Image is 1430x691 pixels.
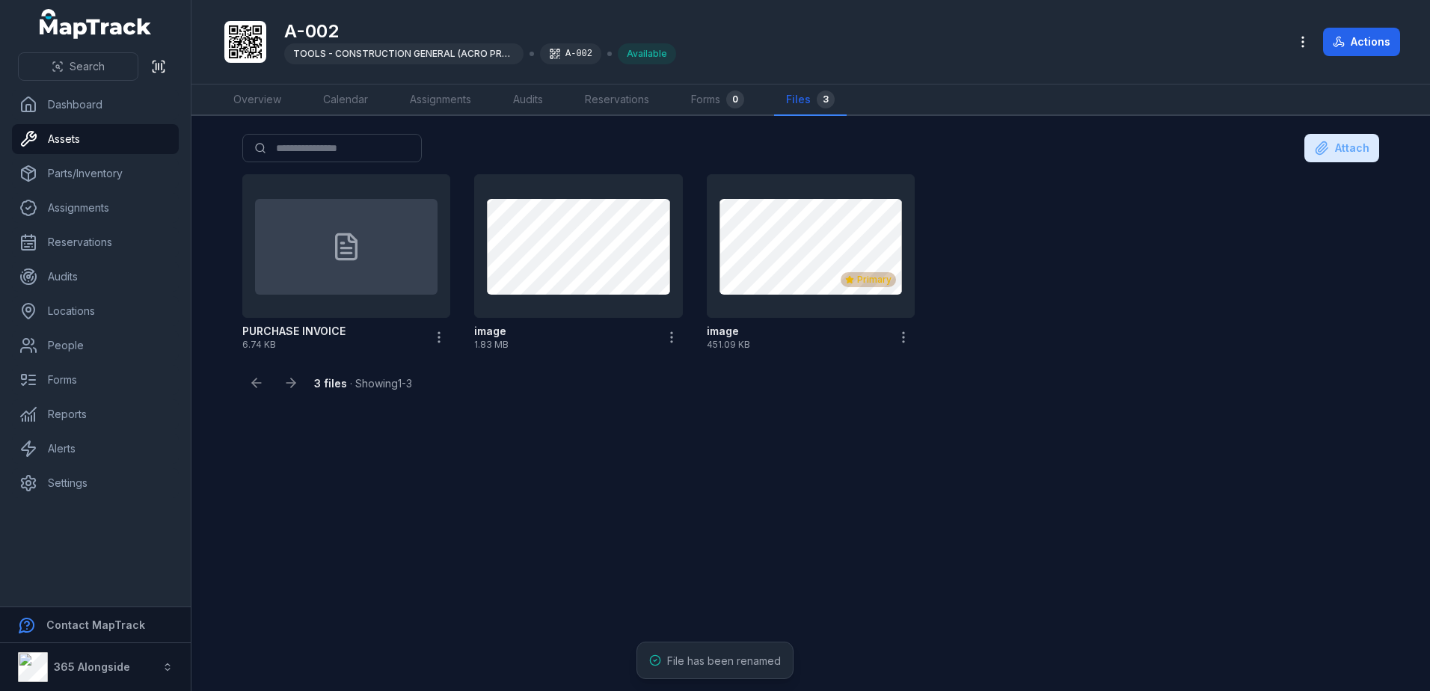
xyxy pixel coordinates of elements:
a: Assignments [398,85,483,116]
a: Forms0 [679,85,756,116]
div: A-002 [540,43,601,64]
strong: image [707,324,739,339]
a: Reservations [12,227,179,257]
span: 1.83 MB [474,339,654,351]
span: File has been renamed [667,654,781,667]
a: Audits [501,85,555,116]
span: TOOLS - CONSTRUCTION GENERAL (ACRO PROPS, HAND TOOLS, ETC) [293,48,616,59]
a: Dashboard [12,90,179,120]
div: Primary [841,272,896,287]
a: Forms [12,365,179,395]
a: Overview [221,85,293,116]
span: 451.09 KB [707,339,886,351]
div: 3 [817,90,835,108]
a: Assets [12,124,179,154]
strong: Contact MapTrack [46,618,145,631]
strong: 3 files [314,377,347,390]
div: 0 [726,90,744,108]
span: 6.74 KB [242,339,422,351]
a: Alerts [12,434,179,464]
strong: image [474,324,506,339]
a: Reports [12,399,179,429]
a: Audits [12,262,179,292]
span: Search [70,59,105,74]
a: Locations [12,296,179,326]
a: Files3 [774,85,847,116]
a: MapTrack [40,9,152,39]
a: Calendar [311,85,380,116]
strong: PURCHASE INVOICE [242,324,346,339]
strong: 365 Alongside [54,660,130,673]
a: Settings [12,468,179,498]
div: Available [618,43,676,64]
h1: A-002 [284,19,676,43]
a: Assignments [12,193,179,223]
a: Parts/Inventory [12,159,179,188]
span: · Showing 1 - 3 [314,377,412,390]
a: Reservations [573,85,661,116]
button: Actions [1323,28,1400,56]
a: People [12,331,179,360]
button: Search [18,52,138,81]
button: Attach [1304,134,1379,162]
